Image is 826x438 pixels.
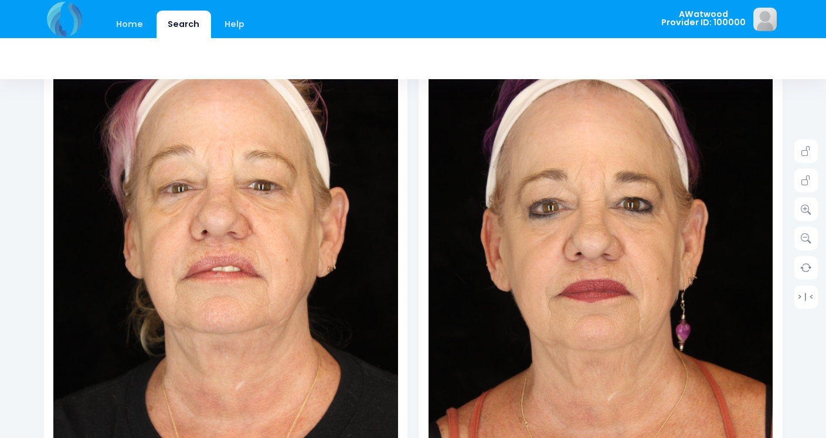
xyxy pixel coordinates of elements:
[794,285,818,308] a: > | <
[213,11,256,38] a: Help
[105,11,155,38] a: Home
[157,11,211,38] a: Search
[753,8,777,31] img: image
[661,10,746,27] span: AWatwood Provider ID: 100000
